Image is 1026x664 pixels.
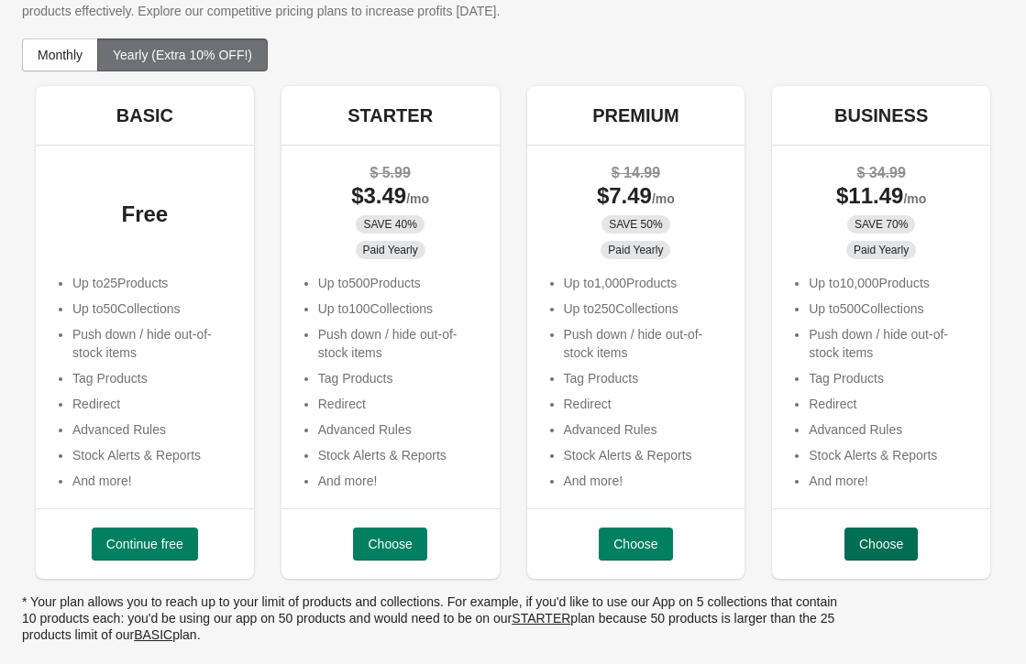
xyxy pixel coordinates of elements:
[608,243,663,257] span: Paid Yearly
[318,420,481,439] li: Advanced Rules
[809,446,972,464] li: Stock Alerts & Reports
[300,187,481,208] div: $ 3.49
[363,243,418,257] span: Paid Yearly
[809,395,972,413] li: Redirect
[790,187,972,208] div: $ 11.49
[116,104,173,126] h5: BASIC
[652,191,675,206] span: /mo
[22,38,98,71] button: Monthly
[72,395,236,413] li: Redirect
[72,299,236,318] p: Up to 50 Collections
[72,446,236,464] li: Stock Alerts & Reports
[834,104,928,126] h5: BUSINESS
[613,537,657,551] span: Choose
[72,274,236,292] p: Up to 25 Products
[353,528,426,561] button: Choose
[609,217,662,232] span: SAVE 50%
[855,217,908,232] span: SAVE 70%
[859,537,903,551] span: Choose
[318,395,481,413] li: Redirect
[809,274,972,292] p: Up to 10,000 Products
[790,164,972,182] div: $ 34.99
[318,369,481,387] li: Tag Products
[564,472,727,490] li: And more!
[809,369,972,387] li: Tag Products
[599,528,672,561] button: Choose
[854,243,909,257] span: Paid Yearly
[134,627,172,642] ins: BASIC
[564,274,727,292] p: Up to 1,000 Products
[318,446,481,464] li: Stock Alerts & Reports
[72,325,236,362] li: Push down / hide out-of-stock items
[363,217,416,232] span: SAVE 40%
[564,369,727,387] li: Tag Products
[72,369,236,387] li: Tag Products
[564,325,727,362] li: Push down / hide out-of-stock items
[54,205,236,223] div: Free
[22,593,847,643] p: * Your plan allows you to reach up to your limit of products and collections. For example, if you...
[106,537,183,551] span: Continue free
[72,472,236,490] li: And more!
[113,48,252,62] span: Yearly (Extra 10% OFF!)
[512,611,570,626] ins: STARTER
[592,104,678,126] h5: PREMIUM
[97,38,268,71] button: Yearly (Extra 10% OFF!)
[318,472,481,490] li: And more!
[564,395,727,413] li: Redirect
[809,299,972,318] p: Up to 500 Collections
[564,446,727,464] li: Stock Alerts & Reports
[809,325,972,362] li: Push down / hide out-of-stock items
[368,537,412,551] span: Choose
[564,420,727,439] li: Advanced Rules
[318,274,481,292] p: Up to 500 Products
[809,420,972,439] li: Advanced Rules
[844,528,918,561] button: Choose
[546,187,727,208] div: $ 7.49
[564,299,727,318] p: Up to 250 Collections
[318,325,481,362] li: Push down / hide out-of-stock items
[38,48,83,62] span: Monthly
[92,528,198,561] button: Continue free
[318,299,481,318] p: Up to 100 Collections
[72,420,236,439] li: Advanced Rules
[348,104,433,126] h5: STARTER
[809,472,972,490] li: And more!
[300,164,481,182] div: $ 5.99
[903,191,926,206] span: /mo
[546,164,727,182] div: $ 14.99
[406,191,429,206] span: /mo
